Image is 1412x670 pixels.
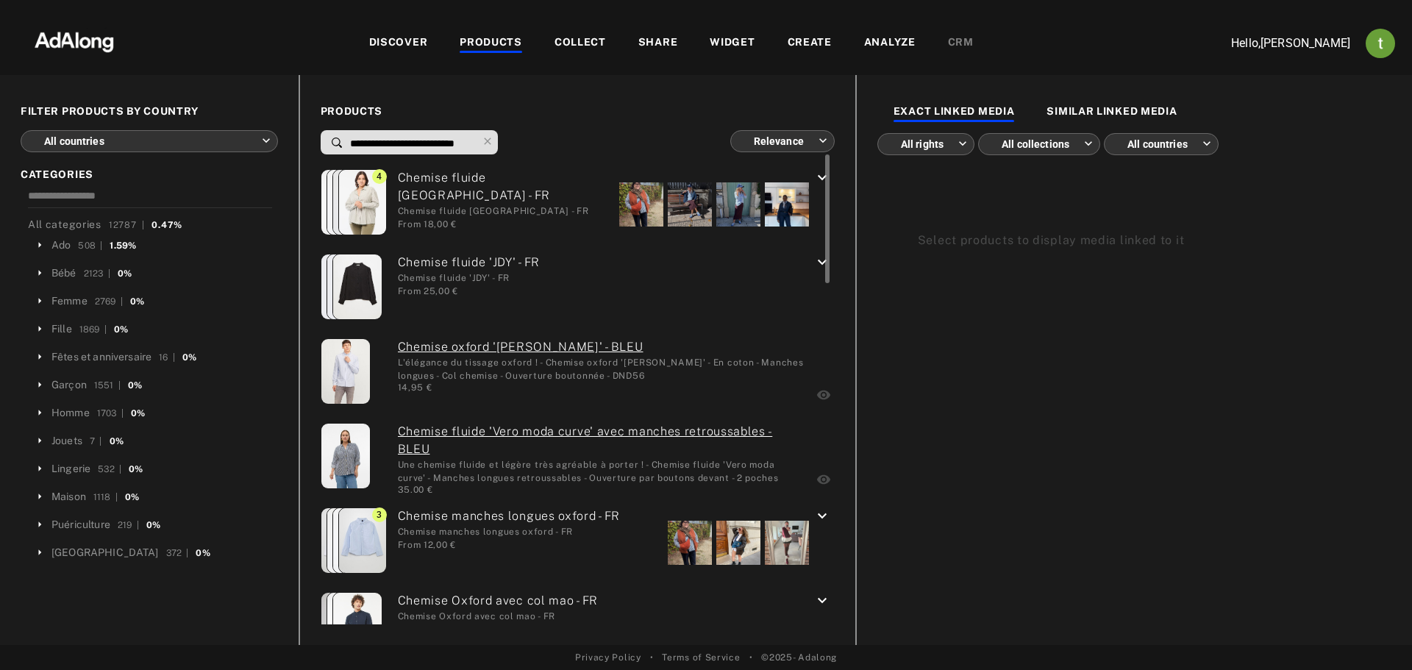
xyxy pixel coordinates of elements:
[321,104,835,119] span: PRODUCTS
[28,217,182,232] div: All categories
[327,508,377,573] img: chemise-manches-longues-oxford-blanc-dnj67_1_fr1.jpg
[196,546,210,560] div: 0%
[749,651,753,664] span: •
[151,218,182,232] div: 0.47%
[333,593,382,657] img: chemise-oxford-avec-col-mao-bleu-marine-cng61_10_fr1.jpg
[398,285,541,298] div: From 25,00 €
[166,546,189,560] div: 372 |
[51,349,151,365] div: Fêtes et anniversaire
[372,507,387,522] span: 3
[948,35,974,52] div: CRM
[182,351,196,364] div: 0%
[321,424,371,488] img: chemise-fluide-vero-moda-curve-avec-manches-retroussables-bleu-ekt60_1_fr1.jpg
[338,508,387,573] img: chemise-manches-longues-oxford-bleu-bzm85_2_fr1.jpg
[118,518,139,532] div: 219 |
[78,239,102,252] div: 508 |
[991,124,1093,163] div: All collections
[761,651,837,664] span: © 2025 - Adalong
[398,525,621,538] div: Chemise manches longues oxford - FR
[813,254,831,271] i: keyboard_arrow_down
[51,405,90,421] div: Homme
[327,170,377,235] img: chemise-fluide-oxford-bleu-dnk04_4_fr1.jpg
[128,379,142,392] div: 0%
[110,239,136,252] div: 1.59%
[398,204,608,218] div: Chemise fluide [GEOGRAPHIC_DATA] - FR
[51,293,88,309] div: Femme
[97,407,124,420] div: 1703 |
[51,321,72,337] div: Fille
[1046,104,1177,121] div: SIMILAR LINKED MEDIA
[93,491,118,504] div: 1118 |
[321,254,371,319] img: chemise-fluide-jdy-beige-efe68_1_fr1.jpg
[51,545,159,560] div: [GEOGRAPHIC_DATA]
[118,267,132,280] div: 0%
[110,435,124,448] div: 0%
[51,517,110,532] div: Puériculture
[744,121,827,160] div: Relevance
[918,232,1351,249] div: Select products to display media linked to it
[1338,599,1412,670] iframe: Chat Widget
[84,267,110,280] div: 2123 |
[813,169,831,187] i: keyboard_arrow_down
[98,463,121,476] div: 532 |
[146,518,160,532] div: 0%
[333,254,382,319] img: chemise-fluide-jdy-noir-efe68_2_fr1.jpg
[34,121,271,160] div: All countries
[891,124,967,163] div: All rights
[555,35,606,52] div: COLLECT
[321,508,371,573] img: chemise-manches-longues-oxford-blanc-bzm85_1_fr1.jpg
[1203,35,1350,52] p: Hello, [PERSON_NAME]
[51,238,71,253] div: Ado
[398,356,805,381] div: L'élégance du tissage oxford ! - Chemise oxford 'JJ Rebel' - En coton - Manches longues - Col che...
[650,651,654,664] span: •
[95,295,123,308] div: 2769 |
[398,381,805,394] div: 14,95 €
[369,35,428,52] div: DISCOVER
[130,295,144,308] div: 0%
[51,489,86,505] div: Maison
[21,104,278,119] span: FILTER PRODUCTS BY COUNTRY
[129,463,143,476] div: 0%
[813,507,831,525] i: keyboard_arrow_down
[398,218,608,231] div: From 18,00 €
[333,508,382,573] img: chemise-manches-longues-oxford-bleu-dnj67_2_fr1.jpg
[114,323,128,336] div: 0%
[321,170,371,235] img: chemise-fluide-oxford-blanc-dnk04_2_fr1.jpg
[51,461,90,477] div: Lingerie
[398,538,621,552] div: From 12,00 €
[398,458,805,483] div: Une chemise fluide et légère très agréable à porter ! - Chemise fluide 'Vero moda curve' - Manche...
[894,104,1015,121] div: EXACT LINKED MEDIA
[51,265,76,281] div: Bébé
[638,35,678,52] div: SHARE
[1362,25,1399,62] button: Account settings
[460,35,522,52] div: PRODUCTS
[788,35,832,52] div: CREATE
[51,377,87,393] div: Garçon
[1366,29,1395,58] img: ACg8ocJj1Mp6hOb8A41jL1uwSMxz7God0ICt0FEFk954meAQ=s96-c
[159,351,175,364] div: 16 |
[51,433,82,449] div: Jouets
[710,35,755,52] div: WIDGET
[10,18,139,63] img: 63233d7d88ed69de3c212112c67096b6.png
[79,323,107,336] div: 1869 |
[321,339,371,404] img: chemise-oxford-jj-rebel-bleu-dnd56_1_fr1.jpg
[94,379,121,392] div: 1551 |
[1117,124,1211,163] div: All countries
[398,423,805,458] a: (ada-kiabi-24114) Chemise fluide 'Vero moda curve' avec manches retroussables - BLEU: Une chemise...
[398,610,598,623] div: Chemise Oxford avec col mao - FR
[398,623,598,636] div: From 18,00 €
[813,592,831,610] i: keyboard_arrow_down
[333,170,382,235] img: chemise-fluide-oxford-bleu-dnk04_1_fr1.jpg
[338,170,387,235] img: chemise-fluide-oxford-kaki-dnk04_3_fr1.jpg
[90,435,102,448] div: 7 |
[131,407,145,420] div: 0%
[125,491,139,504] div: 0%
[372,169,387,184] span: 4
[21,167,278,182] span: CATEGORIES
[327,254,377,319] img: chemise-fluide-jdy-beige-evb27_1_fr1.jpg
[575,651,641,664] a: Privacy Policy
[398,483,805,496] div: 35,00 €
[398,271,541,285] div: Chemise fluide 'JDY' - FR
[662,651,740,664] a: Terms of Service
